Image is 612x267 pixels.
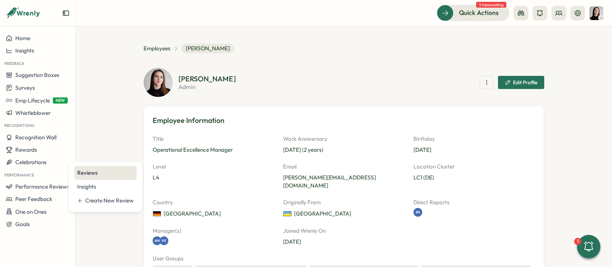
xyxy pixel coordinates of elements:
span: NEW [53,97,68,104]
img: Ukraine [283,209,292,218]
span: SN [416,209,420,215]
span: Whistleblower [15,109,51,116]
h3: Employee Information [153,115,535,126]
span: AM [154,238,160,243]
p: Level [153,163,274,171]
span: [GEOGRAPHIC_DATA] [164,210,221,218]
p: Operational Excellence Manager [153,146,274,154]
button: Expand sidebar [62,9,70,17]
span: VK [161,238,166,243]
button: Quick Actions [437,5,509,21]
span: Quick Actions [459,8,499,18]
p: Birthday [413,135,535,143]
img: Elena Ladushyna [589,6,603,20]
p: Email [283,163,405,171]
a: Reviews [74,166,137,180]
p: L4 [153,174,274,182]
button: 1 [577,235,600,258]
img: Germany [153,209,161,218]
p: Country [153,198,274,206]
span: Insights [15,47,34,54]
p: Originally From [283,198,405,206]
span: Edit Profile [513,80,537,85]
p: Direct Reports [413,198,535,206]
p: [DATE] [413,146,535,154]
p: Joined Wrenly On [283,227,405,235]
p: [DATE] [283,238,405,246]
p: Title [153,135,274,143]
div: Insights [77,183,134,191]
span: Goals [15,221,30,228]
a: AM [153,236,161,245]
button: Create New Review [74,194,137,208]
span: 5 tasks waiting [476,2,506,8]
p: [DATE] (2 years) [283,146,405,154]
p: Manager(s) [153,227,274,235]
a: Insights [74,180,137,194]
p: Work Anniversary [283,135,405,143]
span: Surveys [15,84,35,91]
div: 1 [574,238,581,245]
span: Suggestion Boxes [15,71,59,78]
p: Location Cluster [413,163,535,171]
span: Home [15,35,30,42]
span: Celebrations [15,159,47,166]
h2: [PERSON_NAME] [178,75,236,82]
p: admin [178,84,236,90]
div: Reviews [77,169,134,177]
span: Rewards [15,146,37,153]
p: User Groups [153,255,535,263]
span: Peer Feedback [15,196,52,202]
a: SN [413,208,422,217]
a: Employees [144,44,170,53]
a: VK [161,236,170,245]
span: Emp Lifecycle [15,97,50,104]
span: Recognition Wall [15,134,56,141]
div: Create New Review [85,197,134,205]
img: Elena Ladushyna [144,68,173,97]
span: [GEOGRAPHIC_DATA] [294,210,351,218]
button: Edit Profile [498,76,544,89]
p: [PERSON_NAME][EMAIL_ADDRESS][DOMAIN_NAME] [283,174,405,190]
span: One on Ones [15,208,47,215]
p: LC1 (DE) [413,174,535,182]
span: Performance Reviews [15,183,70,190]
span: [PERSON_NAME] [181,44,234,53]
